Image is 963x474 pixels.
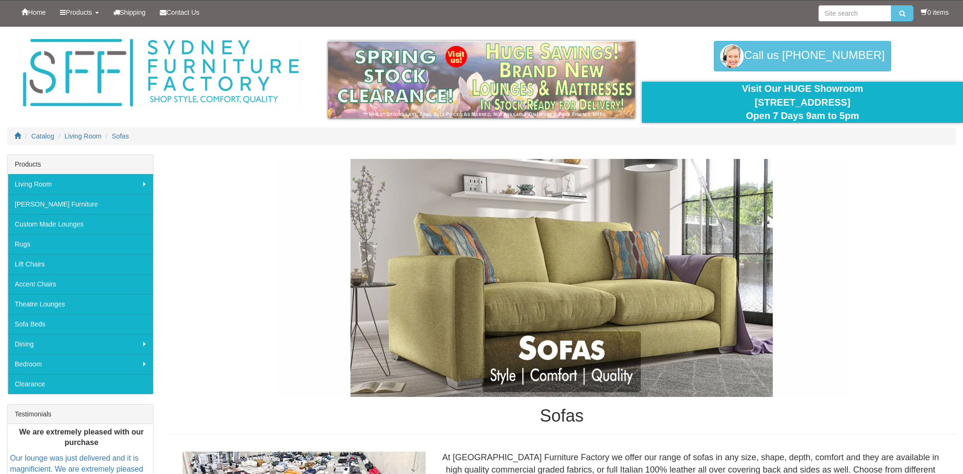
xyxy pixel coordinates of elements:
input: Site search [818,5,891,21]
li: 0 items [921,8,949,17]
a: Home [14,0,53,24]
span: Home [28,9,46,16]
a: Rugs [8,234,153,254]
span: Shipping [120,9,146,16]
a: [PERSON_NAME] Furniture [8,194,153,214]
div: Testimonials [8,405,153,424]
a: Accent Chairs [8,274,153,294]
span: Products [66,9,92,16]
a: Theatre Lounges [8,294,153,314]
a: Catalog [31,132,54,140]
a: Products [53,0,106,24]
h1: Sofas [168,406,956,425]
a: Living Room [8,174,153,194]
a: Lift Chairs [8,254,153,274]
img: spring-sale.gif [328,41,635,118]
span: Contact Us [166,9,199,16]
a: Sofas [112,132,129,140]
b: We are extremely pleased with our purchase [19,428,144,447]
a: Contact Us [153,0,206,24]
div: Products [8,155,153,174]
a: Custom Made Lounges [8,214,153,234]
a: Shipping [106,0,153,24]
div: Visit Our HUGE Showroom [STREET_ADDRESS] Open 7 Days 9am to 5pm [649,82,956,123]
img: Sydney Furniture Factory [18,36,303,110]
a: Dining [8,334,153,354]
a: Living Room [65,132,102,140]
img: Sofas [276,159,847,397]
a: Clearance [8,374,153,394]
a: Sofa Beds [8,314,153,334]
a: Bedroom [8,354,153,374]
